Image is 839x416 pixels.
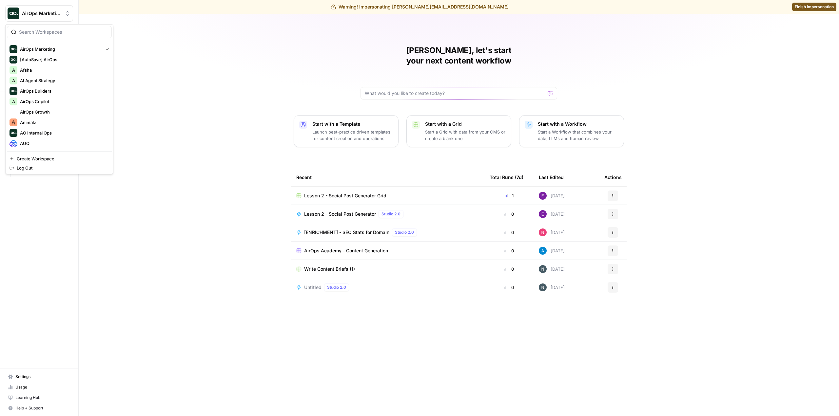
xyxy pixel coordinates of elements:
[490,229,528,236] div: 0
[331,4,509,10] div: Warning! Impersonating [PERSON_NAME][EMAIL_ADDRESS][DOMAIN_NAME]
[539,210,547,218] img: tb834r7wcu795hwbtepf06oxpmnl
[539,192,565,200] div: [DATE]
[17,165,107,171] span: Log Out
[490,211,528,217] div: 0
[20,119,107,126] span: Animalz
[538,121,618,127] p: Start with a Workflow
[10,129,17,137] img: AO Internal Ops Logo
[490,266,528,272] div: 0
[490,284,528,291] div: 0
[20,67,107,73] span: Afsha
[15,374,70,380] span: Settings
[304,247,388,254] span: AirOps Academy - Content Generation
[539,283,547,291] img: dbdkge1x3vxe8anzoc7sa8zwcrhk
[5,392,73,403] a: Learning Hub
[7,163,112,172] a: Log Out
[5,5,73,22] button: Workspace: AirOps Marketing
[490,247,528,254] div: 0
[296,192,479,199] a: Lesson 2 - Social Post Generator Grid
[304,284,322,291] span: Untitled
[10,118,17,126] img: Animalz Logo
[539,228,547,236] img: fopa3c0x52at9xxul9zbduzf8hu4
[10,45,17,53] img: AirOps Marketing Logo
[15,395,70,401] span: Learning Hub
[296,228,479,236] a: [ENRICHMENT] - SEO Stats for DomainStudio 2.0
[296,210,479,218] a: Lesson 2 - Social Post GeneratorStudio 2.0
[294,115,399,147] button: Start with a TemplateLaunch best-practice driven templates for content creation and operations
[792,3,836,11] a: Finish impersonation
[5,24,113,174] div: Workspace: AirOps Marketing
[5,382,73,392] a: Usage
[20,77,107,84] span: AI Agent Strategy
[312,121,393,127] p: Start with a Template
[519,115,624,147] button: Start with a WorkflowStart a Workflow that combines your data, LLMs and human review
[406,115,511,147] button: Start with a GridStart a Grid with data from your CMS or create a blank one
[10,87,17,95] img: AirOps Builders Logo
[17,155,107,162] span: Create Workspace
[296,283,479,291] a: UntitledStudio 2.0
[539,265,547,273] img: dbdkge1x3vxe8anzoc7sa8zwcrhk
[10,108,17,116] img: AirOps Growth Logo
[304,229,389,236] span: [ENRICHMENT] - SEO Stats for Domain
[20,140,107,147] span: AUQ
[539,265,565,273] div: [DATE]
[327,284,346,290] span: Studio 2.0
[7,154,112,163] a: Create Workspace
[296,168,479,186] div: Recent
[10,56,17,63] img: [AutoSave] AirOps Logo
[539,228,565,236] div: [DATE]
[539,210,565,218] div: [DATE]
[395,229,414,235] span: Studio 2.0
[538,129,618,142] p: Start a Workflow that combines your data, LLMs and human review
[15,405,70,411] span: Help + Support
[15,384,70,390] span: Usage
[20,98,107,105] span: AirOps Copilot
[539,247,547,255] img: o3cqybgnmipr355j8nz4zpq1mc6x
[20,109,107,115] span: AirOps Growth
[490,168,523,186] div: Total Runs (7d)
[539,168,564,186] div: Last Edited
[365,90,545,97] input: What would you like to create today?
[539,192,547,200] img: tb834r7wcu795hwbtepf06oxpmnl
[12,98,15,105] span: A
[361,45,557,66] h1: [PERSON_NAME], let's start your next content workflow
[425,121,506,127] p: Start with a Grid
[12,77,15,84] span: A
[5,403,73,413] button: Help + Support
[304,266,355,272] span: Write Content Briefs (1)
[539,283,565,291] div: [DATE]
[381,211,400,217] span: Studio 2.0
[20,56,107,63] span: [AutoSave] AirOps
[20,88,107,94] span: AirOps Builders
[490,192,528,199] div: 1
[312,129,393,142] p: Launch best-practice driven templates for content creation and operations
[304,192,386,199] span: Lesson 2 - Social Post Generator Grid
[5,371,73,382] a: Settings
[296,247,479,254] a: AirOps Academy - Content Generation
[22,10,62,17] span: AirOps Marketing
[425,129,506,142] p: Start a Grid with data from your CMS or create a blank one
[20,46,101,52] span: AirOps Marketing
[296,266,479,272] a: Write Content Briefs (1)
[10,139,17,147] img: AUQ Logo
[539,247,565,255] div: [DATE]
[304,211,376,217] span: Lesson 2 - Social Post Generator
[19,29,107,35] input: Search Workspaces
[604,168,622,186] div: Actions
[20,130,107,136] span: AO Internal Ops
[8,8,19,19] img: AirOps Marketing Logo
[795,4,834,10] span: Finish impersonation
[12,67,15,73] span: A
